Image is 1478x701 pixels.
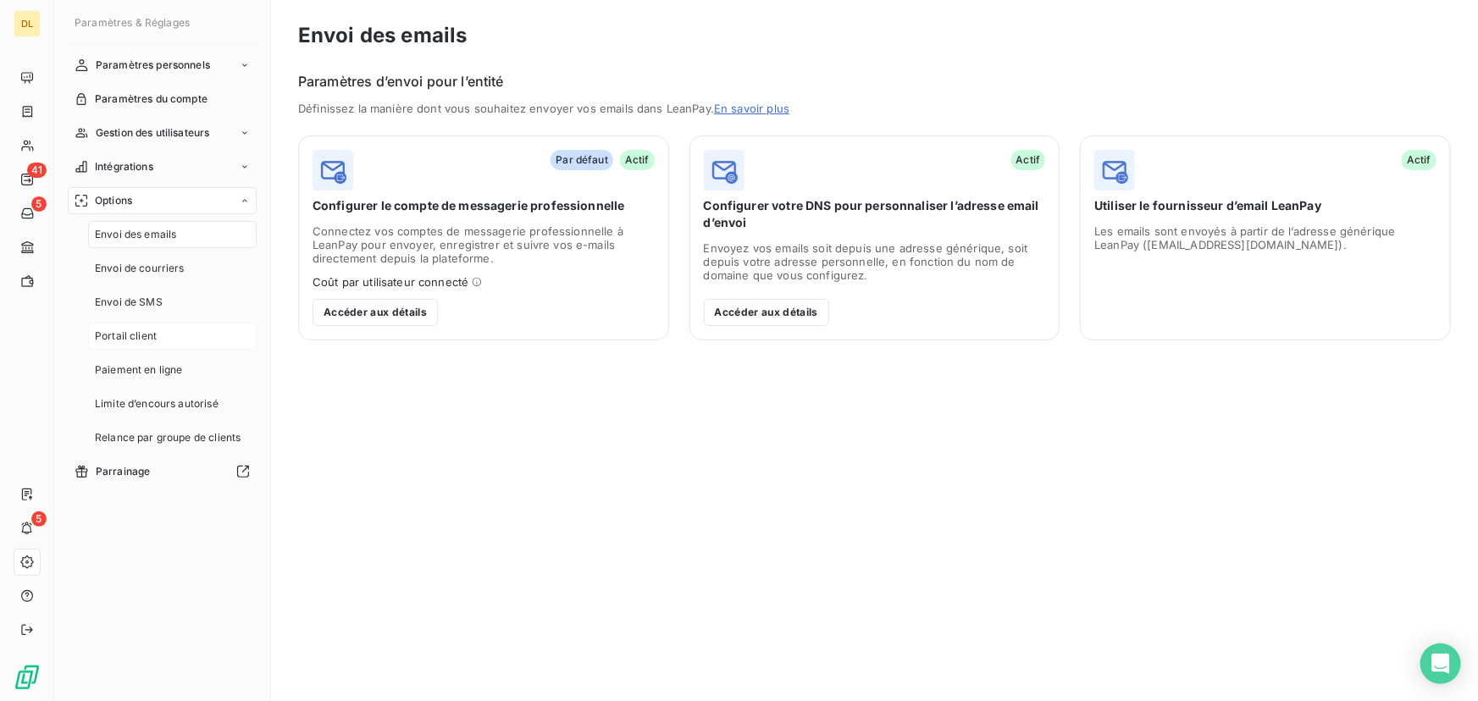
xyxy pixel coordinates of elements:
span: Paramètres du compte [95,91,208,107]
span: Options [95,193,132,208]
span: Utiliser le fournisseur d’email LeanPay [1094,197,1436,214]
a: Paiement en ligne [88,356,257,384]
span: 41 [27,163,47,178]
span: Configurer votre DNS pour personnaliser l’adresse email d’envoi [704,197,1046,231]
span: Relance par groupe de clients [95,430,241,445]
a: En savoir plus [714,102,789,115]
span: 5 [31,511,47,527]
span: Coût par utilisateur connecté [313,275,468,289]
a: Portail client [88,323,257,350]
span: Actif [1011,150,1046,170]
div: DL [14,10,41,37]
a: Limite d’encours autorisé [88,390,257,417]
span: Connectez vos comptes de messagerie professionnelle à LeanPay pour envoyer, enregistrer et suivre... [313,224,655,289]
a: Envoi des emails [88,221,257,248]
span: Envoyez vos emails soit depuis une adresse générique, soit depuis votre adresse personnelle, en f... [704,241,1046,282]
button: Accéder aux détails [704,299,829,326]
a: Paramètres du compte [68,86,257,113]
span: Envoi des emails [95,227,176,242]
span: Paramètres & Réglages [75,16,190,29]
span: Paramètres personnels [96,58,210,73]
span: Limite d’encours autorisé [95,396,219,411]
span: Définissez la manière dont vous souhaitez envoyer vos emails dans LeanPay. [298,102,865,115]
h6: Paramètres d’envoi pour l’entité [298,71,1451,91]
h3: Envoi des emails [298,20,1451,51]
span: Paiement en ligne [95,362,183,378]
span: 5 [31,196,47,212]
a: Relance par groupe de clients [88,424,257,451]
span: Actif [620,150,655,170]
span: Portail client [95,328,157,344]
div: Open Intercom Messenger [1420,643,1461,684]
span: Configurer le compte de messagerie professionnelle [313,197,655,214]
span: Les emails sont envoyés à partir de l’adresse générique LeanPay ([EMAIL_ADDRESS][DOMAIN_NAME]). [1094,224,1436,251]
a: Parrainage [68,458,257,485]
span: Par défaut [551,150,613,170]
a: Envoi de SMS [88,289,257,316]
button: Accéder aux détails [313,299,438,326]
span: Intégrations [95,159,153,174]
a: Envoi de courriers [88,255,257,282]
span: Envoi de courriers [95,261,185,276]
span: Gestion des utilisateurs [96,125,210,141]
span: Envoi de SMS [95,295,163,310]
span: Parrainage [96,464,151,479]
img: Logo LeanPay [14,664,41,691]
span: Actif [1402,150,1436,170]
